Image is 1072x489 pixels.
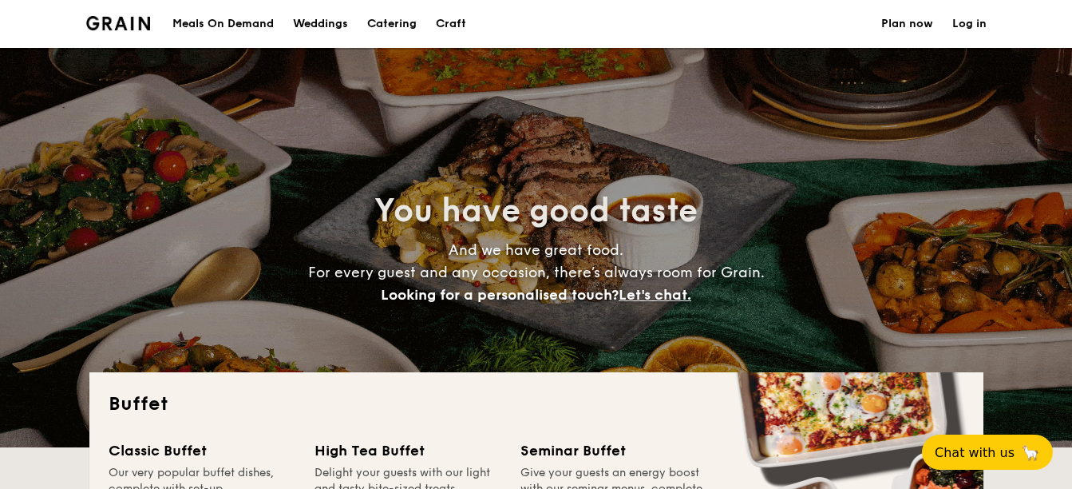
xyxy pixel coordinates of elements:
a: Logotype [86,16,151,30]
span: 🦙 [1021,443,1040,462]
div: High Tea Buffet [314,439,501,462]
span: You have good taste [374,192,698,230]
span: And we have great food. For every guest and any occasion, there’s always room for Grain. [308,241,765,304]
div: Seminar Buffet [520,439,707,462]
span: Chat with us [935,445,1015,460]
div: Classic Buffet [109,439,295,462]
img: Grain [86,16,151,30]
h2: Buffet [109,392,964,417]
span: Looking for a personalised touch? [381,286,619,304]
button: Chat with us🦙 [922,435,1053,470]
span: Let's chat. [619,286,691,304]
